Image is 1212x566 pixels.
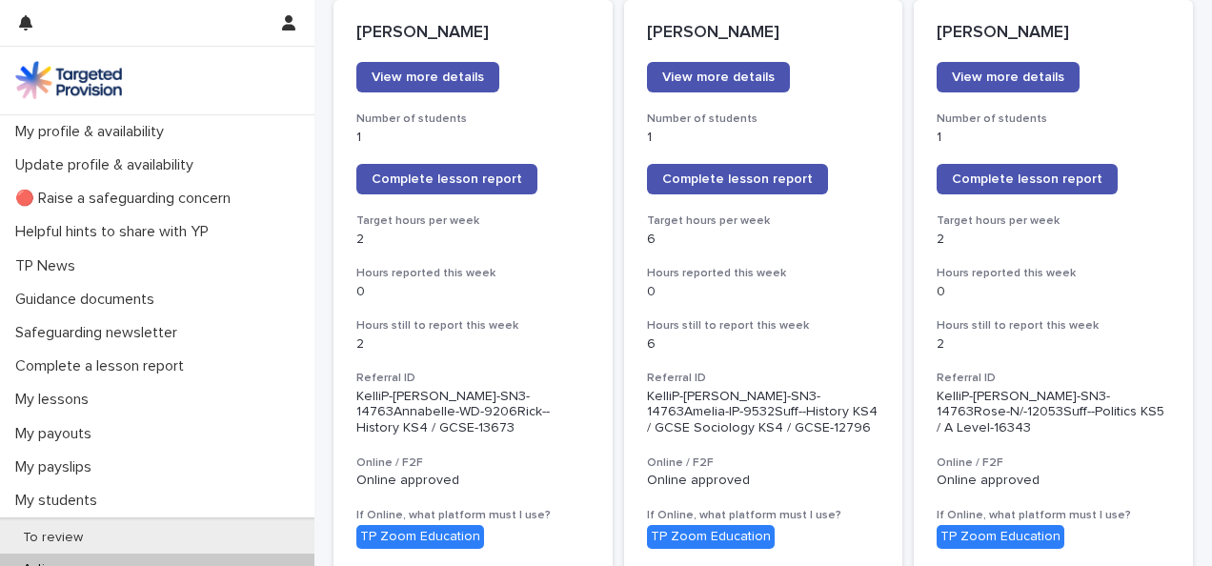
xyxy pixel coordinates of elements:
[937,213,1170,229] h3: Target hours per week
[662,71,775,84] span: View more details
[647,164,828,194] a: Complete lesson report
[8,324,192,342] p: Safeguarding newsletter
[937,336,1170,353] p: 2
[937,525,1064,549] div: TP Zoom Education
[8,391,104,409] p: My lessons
[8,291,170,309] p: Guidance documents
[647,266,880,281] h3: Hours reported this week
[8,257,91,275] p: TP News
[952,172,1102,186] span: Complete lesson report
[356,111,590,127] h3: Number of students
[356,232,590,248] p: 2
[647,336,880,353] p: 6
[356,213,590,229] h3: Target hours per week
[937,371,1170,386] h3: Referral ID
[647,213,880,229] h3: Target hours per week
[647,508,880,523] h3: If Online, what platform must I use?
[8,223,224,241] p: Helpful hints to share with YP
[356,164,537,194] a: Complete lesson report
[937,266,1170,281] h3: Hours reported this week
[647,525,775,549] div: TP Zoom Education
[937,62,1080,92] a: View more details
[647,232,880,248] p: 6
[8,458,107,476] p: My payslips
[937,130,1170,146] p: 1
[8,425,107,443] p: My payouts
[647,473,880,489] p: Online approved
[8,357,199,375] p: Complete a lesson report
[662,172,813,186] span: Complete lesson report
[8,156,209,174] p: Update profile & availability
[356,508,590,523] h3: If Online, what platform must I use?
[647,371,880,386] h3: Referral ID
[356,389,590,436] p: KelliP-[PERSON_NAME]-SN3-14763Annabelle-WD-9206Rick--History KS4 / GCSE-13673
[937,164,1118,194] a: Complete lesson report
[8,492,112,510] p: My students
[937,455,1170,471] h3: Online / F2F
[937,111,1170,127] h3: Number of students
[647,284,880,300] p: 0
[356,130,590,146] p: 1
[356,525,484,549] div: TP Zoom Education
[937,232,1170,248] p: 2
[937,318,1170,334] h3: Hours still to report this week
[356,318,590,334] h3: Hours still to report this week
[8,190,246,208] p: 🔴 Raise a safeguarding concern
[647,62,790,92] a: View more details
[952,71,1064,84] span: View more details
[356,371,590,386] h3: Referral ID
[356,284,590,300] p: 0
[372,71,484,84] span: View more details
[356,62,499,92] a: View more details
[937,508,1170,523] h3: If Online, what platform must I use?
[647,455,880,471] h3: Online / F2F
[647,111,880,127] h3: Number of students
[937,389,1170,436] p: KelliP-[PERSON_NAME]-SN3-14763Rose-N/-12053Suff--Politics KS5 / A Level-16343
[356,266,590,281] h3: Hours reported this week
[937,473,1170,489] p: Online approved
[937,23,1170,44] p: [PERSON_NAME]
[356,23,590,44] p: [PERSON_NAME]
[8,123,179,141] p: My profile & availability
[937,284,1170,300] p: 0
[647,389,880,436] p: KelliP-[PERSON_NAME]-SN3-14763Amelia-IP-9532Suff--History KS4 / GCSE Sociology KS4 / GCSE-12796
[372,172,522,186] span: Complete lesson report
[356,455,590,471] h3: Online / F2F
[356,473,590,489] p: Online approved
[647,318,880,334] h3: Hours still to report this week
[15,61,122,99] img: M5nRWzHhSzIhMunXDL62
[8,530,98,546] p: To review
[356,336,590,353] p: 2
[647,130,880,146] p: 1
[647,23,880,44] p: [PERSON_NAME]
